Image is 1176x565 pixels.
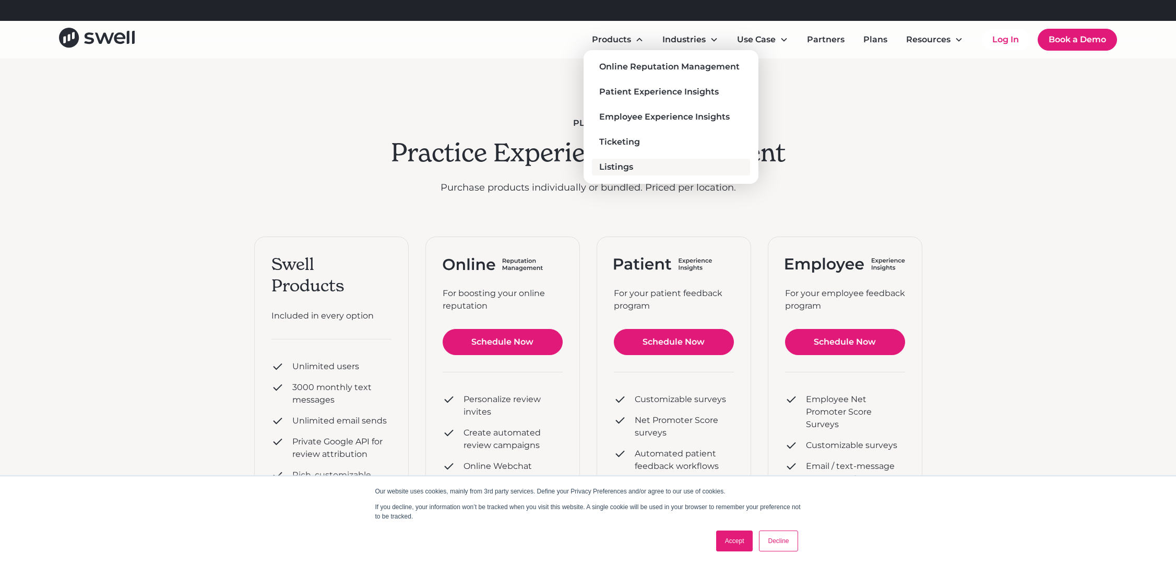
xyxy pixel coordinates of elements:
div: Industries [654,29,727,50]
div: Industries [662,33,706,46]
div: Create automated review campaigns [464,427,563,452]
div: Resources [906,33,951,46]
div: Personalize review invites [464,393,563,418]
div: Online Reputation Management [599,61,740,73]
div: Net Promoter Score surveys [635,414,734,439]
div: Products [584,29,652,50]
a: Accept [716,531,753,551]
h2: Practice Experience Management [391,138,786,168]
a: Ticketing [592,134,750,150]
a: Patient Experience Insights [592,84,750,100]
div: 3000 monthly text messages [292,381,391,406]
div: Unlimited email sends [292,415,387,427]
a: Schedule Now [443,329,563,355]
div: Rich, customizable reporting [292,469,391,494]
div: plans [391,117,786,130]
div: Employee Experience Insights [599,111,730,123]
div: For boosting your online reputation [443,287,563,312]
p: If you decline, your information won’t be tracked when you visit this website. A single cookie wi... [375,502,801,521]
a: Plans [855,29,896,50]
div: Products [592,33,631,46]
div: Patient Experience Insights [599,86,719,98]
div: Swell Products [271,254,391,297]
p: Purchase products individually or bundled. Priced per location. [391,181,786,195]
a: Online Reputation Management [592,58,750,75]
a: home [59,28,135,51]
div: Unlimited users [292,360,359,373]
a: Employee Experience Insights [592,109,750,125]
div: Automated patient feedback workflows [635,448,734,473]
div: For your patient feedback program [614,287,734,312]
div: Private Google API for review attribution [292,435,391,461]
div: Included in every option [271,310,391,322]
a: Partners [799,29,853,50]
div: Use Case [729,29,797,50]
p: Our website uses cookies, mainly from 3rd party services. Define your Privacy Preferences and/or ... [375,487,801,496]
div: Listings [599,161,633,173]
a: Schedule Now [785,329,905,355]
a: Log In [982,29,1029,50]
div: Customizable surveys [635,393,726,406]
a: Decline [759,531,798,551]
div: For your employee feedback program [785,287,905,312]
a: Listings [592,159,750,175]
div: Use Case [737,33,776,46]
div: Employee Net Promoter Score Surveys [806,393,905,431]
a: Schedule Now [614,329,734,355]
div: Ticketing [599,136,640,148]
div: Resources [898,29,971,50]
div: Customizable surveys [806,439,897,452]
a: Book a Demo [1038,29,1117,51]
nav: Products [584,50,758,184]
div: Online Webchat [464,460,532,473]
div: Email / text-message survey sends [806,460,905,485]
